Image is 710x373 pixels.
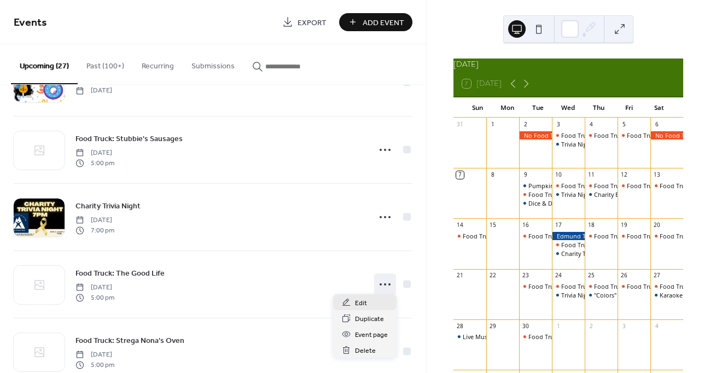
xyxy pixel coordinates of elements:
div: Trivia Night [561,140,593,148]
div: 17 [555,222,562,229]
div: No Food Truck [650,131,683,139]
div: 7 [456,171,464,179]
span: 5:00 pm [75,158,114,168]
div: Food Truck: Taino Roots [585,131,618,139]
span: [DATE] [75,148,114,158]
div: Thu [584,97,614,118]
button: Past (100+) [78,44,133,83]
span: Food Truck: Stubbie's Sausages [75,133,183,145]
div: Sat [644,97,674,118]
div: Food Truck: Everyday Amore [528,190,608,199]
div: 2 [587,322,595,330]
a: Food Truck: Stubbie's Sausages [75,132,183,145]
div: Food Truck: The Good Life [519,333,552,341]
div: Trivia Night [552,190,585,199]
div: Food Truck: Stubbie's Sausages [561,282,649,290]
span: Charity Trivia Night [75,201,141,212]
div: [DATE] [453,59,683,71]
div: 27 [653,272,661,279]
div: Food Truck: Everyday Amore [585,282,618,290]
span: [DATE] [75,215,114,225]
span: 5:00 pm [75,293,114,302]
div: Food Truck:Twisted Tikka [594,182,665,190]
button: Upcoming (27) [11,44,78,84]
div: Pumpkinywumpkiny! [528,182,587,190]
div: Live Music by Unwound [463,333,529,341]
div: Mon [492,97,522,118]
div: Food Truck: Everyday Amore [594,282,673,290]
div: 1 [489,121,497,129]
div: 13 [653,171,661,179]
div: 3 [620,322,628,330]
div: Food Truck: Waffle America [453,232,486,240]
div: Food Truck: Stubbie's Sausages [552,241,585,249]
div: 25 [587,272,595,279]
span: Add Event [363,17,404,28]
div: 28 [456,322,464,330]
div: Edmund Turns 8! [552,232,585,240]
div: 29 [489,322,497,330]
span: [DATE] [75,86,112,96]
div: Food Truck: Fernardwichez [528,232,604,240]
div: Food Truck:Twisted Tikka [585,182,618,190]
a: Food Truck: The Good Life [75,267,165,279]
div: No Food Truck [519,131,552,139]
div: Pumpkinywumpkiny! [519,182,552,190]
div: 16 [522,222,529,229]
div: 4 [587,121,595,129]
span: Events [14,12,47,33]
div: Food Truck: Everyday Amore [519,190,552,199]
span: Delete [355,345,376,357]
div: 3 [555,121,562,129]
div: Food Truck: Monsta Lobsta [561,131,638,139]
div: Food Truck: Strega Nona's Oven [618,131,650,139]
div: Food Truck: Stubbie's Sausages [552,182,585,190]
div: Food Truck: Fernardwichez [519,232,552,240]
div: Trivia Night [561,190,593,199]
div: Food Truck: Taino Roots [594,131,663,139]
div: Food Truck: Everyday Amore [519,282,552,290]
div: "Colors" Music Bingo [594,291,653,299]
div: Food Truck: Everyday Amore [528,282,608,290]
div: Food Truck: The Good Life [585,232,618,240]
div: 11 [587,171,595,179]
div: Dice & Drafts: Bunco Night! [528,199,605,207]
div: 21 [456,272,464,279]
div: Food Truck: The Good Life [528,333,603,341]
div: 8 [489,171,497,179]
button: Recurring [133,44,183,83]
div: Food Truck: Waffle America [463,232,539,240]
span: 5:00 pm [75,360,114,370]
span: Duplicate [355,313,384,325]
span: Food Truck: Strega Nona's Oven [75,335,184,347]
a: Charity Trivia Night [75,200,141,212]
div: Food Truck: Stubbie's Sausages [561,241,649,249]
div: Karaoke Night [650,291,683,299]
div: 9 [522,171,529,179]
button: Add Event [339,13,412,31]
div: Food Truck: Stubbie's Sausages [552,282,585,290]
div: 31 [456,121,464,129]
div: 15 [489,222,497,229]
div: Charity Bingo Night [594,190,649,199]
div: 14 [456,222,464,229]
div: Tue [523,97,553,118]
a: Food Truck: Strega Nona's Oven [75,334,184,347]
div: Charity Trivia Night [561,249,614,258]
div: Charity Trivia Night [552,249,585,258]
span: Food Truck: The Good Life [75,268,165,279]
div: Food Truck: Stubbie's Sausages [561,182,649,190]
div: Food Truck: Strega Nona's Oven [618,182,650,190]
div: Trivia Night [552,140,585,148]
div: Charity Bingo Night [585,190,618,199]
div: 24 [555,272,562,279]
div: Fri [614,97,644,118]
div: Food Truck: Braised Yum [650,232,683,240]
div: "Colors" Music Bingo [585,291,618,299]
div: 22 [489,272,497,279]
div: Karaoke Night [660,291,700,299]
div: 20 [653,222,661,229]
span: [DATE] [75,283,114,293]
span: [DATE] [75,350,114,360]
div: Wed [553,97,583,118]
